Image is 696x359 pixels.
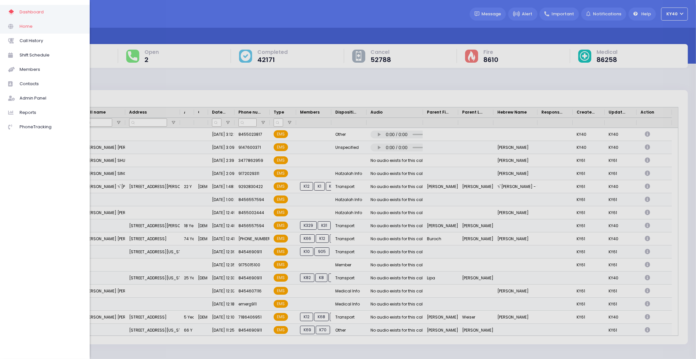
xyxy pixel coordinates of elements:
[20,22,82,31] span: Home
[20,65,82,74] span: Members
[20,123,82,131] span: PhoneTracking
[20,80,82,88] span: Contacts
[20,94,82,102] span: Admin Panel
[20,37,82,45] span: Call History
[20,108,82,117] span: Reports
[20,51,82,59] span: Shift Schedule
[20,8,82,16] span: Dashboard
